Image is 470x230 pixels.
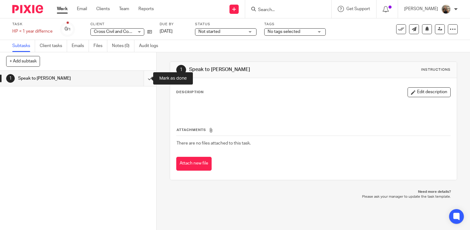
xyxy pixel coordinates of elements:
[421,67,451,72] div: Instructions
[176,65,186,75] div: 1
[94,30,175,34] span: Cross Civil and Construction Services Ltd.
[139,40,163,52] a: Audit logs
[12,40,35,52] a: Subtasks
[72,40,89,52] a: Emails
[12,28,53,34] div: HP &lt; 1 year differnce
[6,56,40,66] button: + Add subtask
[176,194,451,199] p: Please ask your manager to update the task template.
[57,6,68,12] a: Work
[404,6,438,12] p: [PERSON_NAME]
[12,22,53,27] label: Task
[119,6,129,12] a: Team
[195,22,257,27] label: Status
[189,66,326,73] h1: Speak to [PERSON_NAME]
[176,157,212,171] button: Attach new file
[65,26,71,33] div: 0
[112,40,134,52] a: Notes (0)
[12,28,53,34] div: HP < 1 year differnce
[96,6,110,12] a: Clients
[94,40,107,52] a: Files
[40,40,67,52] a: Client tasks
[177,141,251,145] span: There are no files attached to this task.
[138,6,154,12] a: Reports
[160,22,187,27] label: Due by
[264,22,326,27] label: Tags
[77,6,87,12] a: Email
[160,29,173,34] span: [DATE]
[176,90,204,95] p: Description
[441,4,451,14] img: pic.png
[346,7,370,11] span: Get Support
[6,74,15,83] div: 1
[12,5,43,13] img: Pixie
[268,30,300,34] span: No tags selected
[198,30,220,34] span: Not started
[90,22,152,27] label: Client
[177,128,206,132] span: Attachments
[18,74,98,83] h1: Speak to [PERSON_NAME]
[176,189,451,194] p: Need more details?
[408,87,451,97] button: Edit description
[257,7,313,13] input: Search
[67,28,71,31] small: /1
